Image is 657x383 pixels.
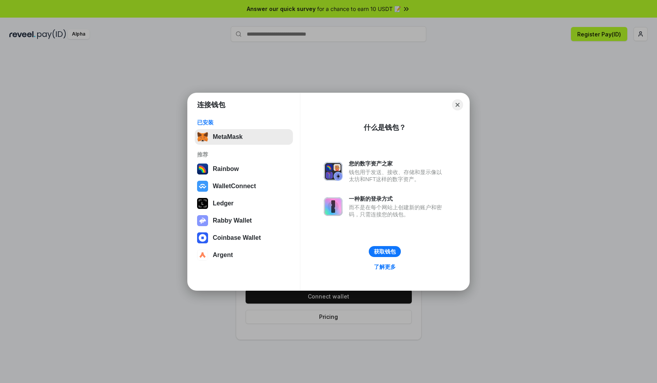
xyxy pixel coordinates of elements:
[197,181,208,192] img: svg+xml,%3Csvg%20width%3D%2228%22%20height%3D%2228%22%20viewBox%3D%220%200%2028%2028%22%20fill%3D...
[349,204,446,218] div: 而不是在每个网站上创建新的账户和密码，只需连接您的钱包。
[364,123,406,132] div: 什么是钱包？
[197,151,291,158] div: 推荐
[452,99,463,110] button: Close
[349,169,446,183] div: 钱包用于发送、接收、存储和显示像以太坊和NFT这样的数字资产。
[197,119,291,126] div: 已安装
[195,230,293,246] button: Coinbase Wallet
[213,133,242,140] div: MetaMask
[195,213,293,228] button: Rabby Wallet
[195,161,293,177] button: Rainbow
[197,232,208,243] img: svg+xml,%3Csvg%20width%3D%2228%22%20height%3D%2228%22%20viewBox%3D%220%200%2028%2028%22%20fill%3D...
[195,196,293,211] button: Ledger
[197,131,208,142] img: svg+xml,%3Csvg%20fill%3D%22none%22%20height%3D%2233%22%20viewBox%3D%220%200%2035%2033%22%20width%...
[374,248,396,255] div: 获取钱包
[213,183,256,190] div: WalletConnect
[349,195,446,202] div: 一种新的登录方式
[349,160,446,167] div: 您的数字资产之家
[324,162,343,181] img: svg+xml,%3Csvg%20xmlns%3D%22http%3A%2F%2Fwww.w3.org%2F2000%2Fsvg%22%20fill%3D%22none%22%20viewBox...
[195,247,293,263] button: Argent
[374,263,396,270] div: 了解更多
[213,217,252,224] div: Rabby Wallet
[197,198,208,209] img: svg+xml,%3Csvg%20xmlns%3D%22http%3A%2F%2Fwww.w3.org%2F2000%2Fsvg%22%20width%3D%2228%22%20height%3...
[213,165,239,173] div: Rainbow
[197,100,225,110] h1: 连接钱包
[197,215,208,226] img: svg+xml,%3Csvg%20xmlns%3D%22http%3A%2F%2Fwww.w3.org%2F2000%2Fsvg%22%20fill%3D%22none%22%20viewBox...
[197,250,208,261] img: svg+xml,%3Csvg%20width%3D%2228%22%20height%3D%2228%22%20viewBox%3D%220%200%2028%2028%22%20fill%3D...
[369,262,400,272] a: 了解更多
[195,129,293,145] button: MetaMask
[213,200,233,207] div: Ledger
[213,234,261,241] div: Coinbase Wallet
[213,252,233,259] div: Argent
[195,178,293,194] button: WalletConnect
[197,164,208,174] img: svg+xml,%3Csvg%20width%3D%22120%22%20height%3D%22120%22%20viewBox%3D%220%200%20120%20120%22%20fil...
[324,197,343,216] img: svg+xml,%3Csvg%20xmlns%3D%22http%3A%2F%2Fwww.w3.org%2F2000%2Fsvg%22%20fill%3D%22none%22%20viewBox...
[369,246,401,257] button: 获取钱包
